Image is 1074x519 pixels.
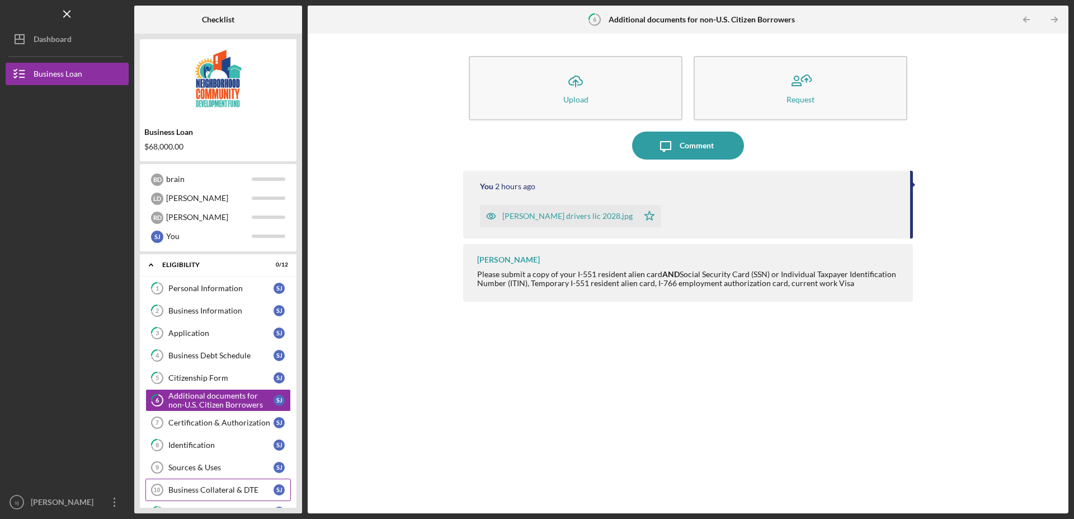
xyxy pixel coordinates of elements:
[274,328,285,339] div: s j
[680,132,714,160] div: Comment
[145,389,291,412] a: 6Additional documents for non-U.S. Citizen Borrowerssj
[34,63,82,88] div: Business Loan
[502,212,633,221] div: [PERSON_NAME] drivers lic 2028.jpg
[145,456,291,479] a: 9Sources & Usessj
[145,412,291,434] a: 7Certification & Authorizationsj
[168,351,274,360] div: Business Debt Schedule
[166,227,252,246] div: You
[469,56,682,120] button: Upload
[274,395,285,406] div: s j
[145,277,291,300] a: 1Personal Informationsj
[145,322,291,344] a: 3Applicationsj
[477,270,902,288] div: Please submit a copy of your I-551 resident alien card Social Security Card (SSN) or Individual T...
[168,463,274,472] div: Sources & Uses
[162,261,260,268] div: Eligibility
[145,300,291,322] a: 2Business Informationsj
[632,132,744,160] button: Comment
[168,284,274,293] div: Personal Information
[156,307,159,315] tspan: 2
[151,174,163,186] div: b d
[145,344,291,367] a: 4Business Debt Schedulesj
[168,373,274,382] div: Citizenship Form
[6,63,129,85] button: Business Loan
[274,462,285,473] div: s j
[156,285,159,292] tspan: 1
[144,128,292,137] div: Business Loan
[166,208,252,227] div: [PERSON_NAME]
[480,182,493,191] div: You
[166,170,252,189] div: brain
[153,487,160,493] tspan: 10
[144,142,292,151] div: $68,000.00
[145,479,291,501] a: 10Business Collateral & DTEsj
[168,306,274,315] div: Business Information
[166,189,252,208] div: [PERSON_NAME]
[145,434,291,456] a: 8Identificationsj
[563,95,588,104] div: Upload
[480,205,661,227] button: [PERSON_NAME] drivers lic 2028.jpg
[274,439,285,451] div: s j
[274,283,285,294] div: s j
[786,95,814,104] div: Request
[140,45,296,112] img: Product logo
[156,464,159,471] tspan: 9
[662,269,680,279] strong: AND
[202,15,234,24] b: Checklist
[151,231,163,243] div: s j
[274,372,285,384] div: s j
[694,56,907,120] button: Request
[274,417,285,428] div: s j
[274,350,285,361] div: s j
[495,182,535,191] time: 2025-09-18 12:09
[145,367,291,389] a: 5Citizenship Formsj
[168,485,274,494] div: Business Collateral & DTE
[156,442,159,449] tspan: 8
[28,491,101,516] div: [PERSON_NAME]
[34,28,72,53] div: Dashboard
[609,15,795,24] b: Additional documents for non-U.S. Citizen Borrowers
[156,330,159,337] tspan: 3
[151,193,163,205] div: l d
[156,419,159,426] tspan: 7
[168,391,274,409] div: Additional documents for non-U.S. Citizen Borrowers
[274,305,285,316] div: s j
[477,255,540,264] div: [PERSON_NAME]
[593,16,597,23] tspan: 6
[268,261,288,268] div: 0 / 12
[274,484,285,495] div: s j
[156,375,159,382] tspan: 5
[156,352,159,359] tspan: 4
[156,397,159,404] tspan: 6
[6,28,129,50] button: Dashboard
[151,212,163,224] div: r d
[168,418,274,427] div: Certification & Authorization
[168,441,274,450] div: Identification
[168,329,274,338] div: Application
[274,507,285,518] div: s j
[6,491,129,513] button: sj[PERSON_NAME]
[15,499,19,506] text: sj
